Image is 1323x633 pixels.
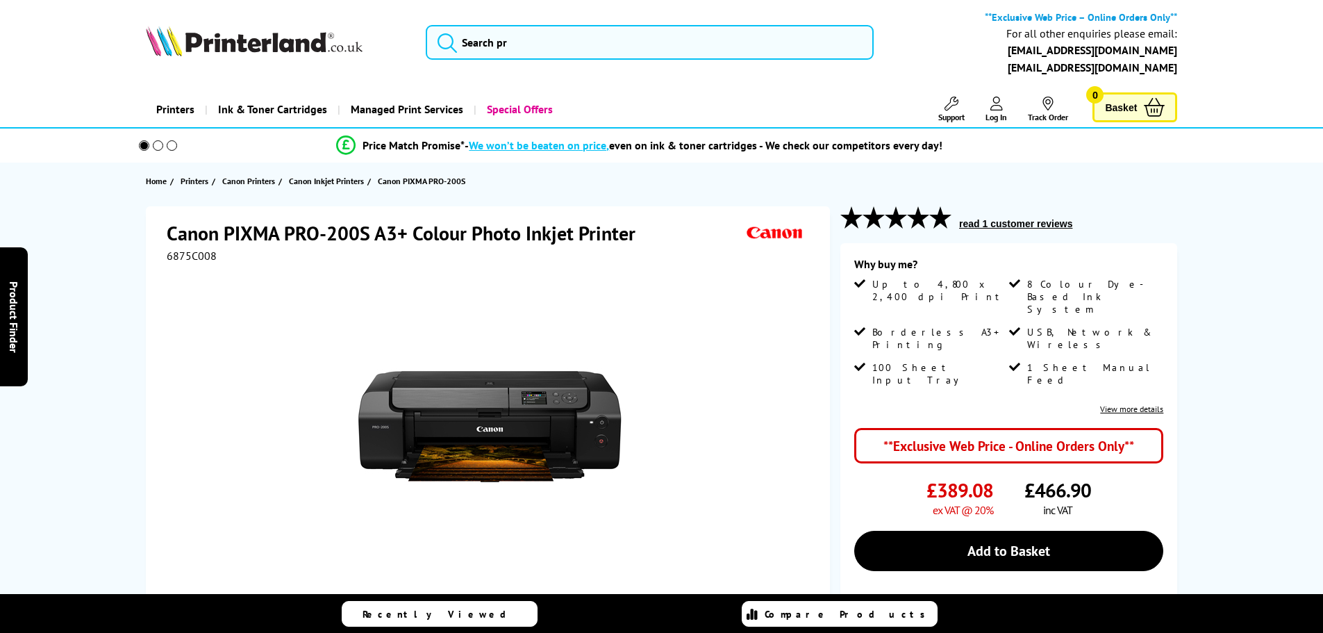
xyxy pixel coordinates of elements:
[926,477,993,503] span: £389.08
[1027,278,1160,315] span: 8 Colour Dye-Based Ink System
[222,174,275,188] span: Canon Printers
[872,278,1006,303] span: Up to 4,800 x 2,400 dpi Print
[113,133,1167,158] li: modal_Promise
[1024,477,1091,503] span: £466.90
[181,174,208,188] span: Printers
[146,92,205,127] a: Printers
[363,608,520,620] span: Recently Viewed
[474,92,563,127] a: Special Offers
[205,92,338,127] a: Ink & Toner Cartridges
[1027,326,1160,351] span: USB, Network & Wireless
[338,92,474,127] a: Managed Print Services
[146,174,167,188] span: Home
[146,26,409,59] a: Printerland Logo
[955,217,1076,230] button: read 1 customer reviews
[465,138,942,152] div: - even on ink & toner cartridges - We check our competitors every day!
[289,174,364,188] span: Canon Inkjet Printers
[985,97,1007,122] a: Log In
[872,361,1006,386] span: 100 Sheet Input Tray
[469,138,609,152] span: We won’t be beaten on price,
[146,26,363,56] img: Printerland Logo
[1028,97,1068,122] a: Track Order
[854,257,1163,278] div: Why buy me?
[7,281,21,352] span: Product Finder
[985,10,1177,24] b: **Exclusive Web Price – Online Orders Only**
[167,220,649,246] h1: Canon PIXMA PRO-200S A3+ Colour Photo Inkjet Printer
[167,249,217,263] span: 6875C008
[1100,404,1163,414] a: View more details
[378,174,469,188] a: Canon PIXMA PRO-200S
[218,92,327,127] span: Ink & Toner Cartridges
[938,97,965,122] a: Support
[426,25,874,60] input: Search pr
[378,174,465,188] span: Canon PIXMA PRO-200S
[765,608,933,620] span: Compare Products
[854,428,1163,463] div: **Exclusive Web Price - Online Orders Only**
[222,174,278,188] a: Canon Printers
[1008,60,1177,74] a: [EMAIL_ADDRESS][DOMAIN_NAME]
[1086,86,1104,104] span: 0
[938,112,965,122] span: Support
[289,174,367,188] a: Canon Inkjet Printers
[854,531,1163,571] a: Add to Basket
[363,138,465,152] span: Price Match Promise*
[1008,43,1177,57] a: [EMAIL_ADDRESS][DOMAIN_NAME]
[985,112,1007,122] span: Log In
[933,503,993,517] span: ex VAT @ 20%
[181,174,212,188] a: Printers
[1105,98,1137,117] span: Basket
[342,601,538,627] a: Recently Viewed
[353,290,626,563] img: Canon PIXMA PRO-200S
[742,601,938,627] a: Compare Products
[1092,92,1177,122] a: Basket 0
[743,220,807,246] img: Canon
[146,174,170,188] a: Home
[1027,361,1160,386] span: 1 Sheet Manual Feed
[872,326,1006,351] span: Borderless A3+ Printing
[1006,27,1177,40] div: For all other enquiries please email:
[1043,503,1072,517] span: inc VAT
